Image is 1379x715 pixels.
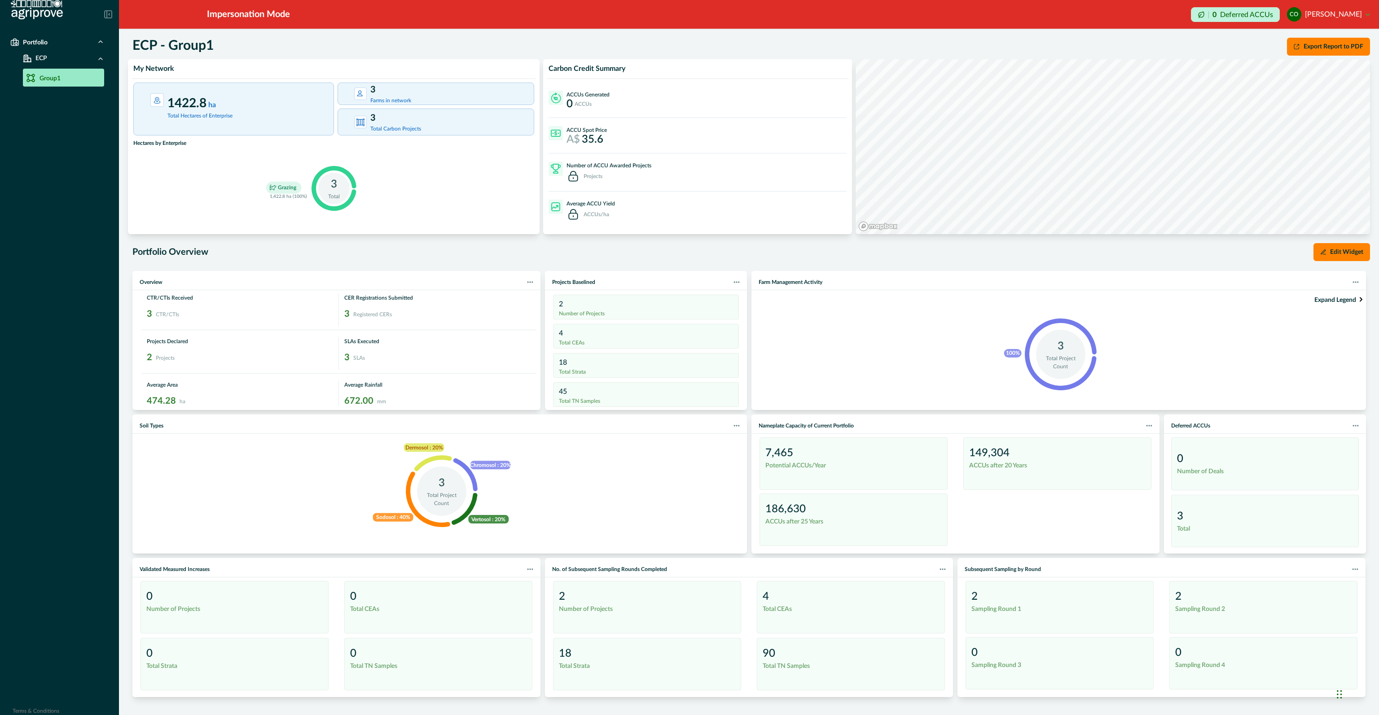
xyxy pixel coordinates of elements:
p: Subsequent Sampling by Round [965,565,1041,573]
p: 2 [559,589,613,605]
p: Total Hectares of Enterprise [167,112,317,120]
p: Total Strata [146,662,323,671]
p: ACCUs/ha [584,212,609,217]
p: 672.00 [344,394,373,408]
p: Potential ACCUs/Year [765,461,942,471]
div: ACCU Spot Price icon [549,126,563,140]
p: Soil Types [140,422,163,430]
button: Edit Widget [1313,243,1370,261]
p: 90 [763,645,817,662]
p: 3 [147,307,152,321]
text: 100% [1006,350,1019,356]
a: Mapbox logo [858,221,898,231]
p: Number of Projects [559,605,735,614]
p: 0 [146,645,323,662]
p: Average Area [147,381,333,389]
p: Number of ACCU Awarded Projects [567,161,651,170]
button: Clark O'Bannon[PERSON_NAME] [1287,4,1370,25]
p: 0 [1177,451,1353,467]
p: Average Rainfall [344,381,531,389]
p: Deferred ACCUs [1171,422,1210,430]
p: Registered CERs [353,310,392,318]
a: Group1 [23,69,104,87]
p: 18 [559,645,613,662]
p: 2 [1175,589,1229,605]
p: CER Registrations Submitted [344,294,531,302]
p: Sampling Round 4 [1175,661,1352,670]
p: Hectares by Enterprise [133,139,534,147]
text: Dermosol : 20% [405,445,443,450]
div: Drag [1337,681,1342,708]
p: CTR/CTIs Received [147,294,333,302]
p: Group1 [40,74,61,83]
p: Portfolio Overview [132,245,208,259]
p: 2 [559,299,733,310]
text: Chromosol : 20% [470,462,510,468]
p: A$ [567,134,580,145]
p: ha [180,397,185,405]
p: 474.28 [147,394,176,408]
p: Total CEAs [350,605,527,614]
p: SLAs Executed [344,337,531,345]
p: 3 [344,307,350,321]
h5: ECP - Group1 [132,38,214,54]
p: ACCU Spot Price [567,126,607,134]
p: Farm Management Activity [759,278,822,286]
p: 3 [370,111,521,125]
p: 0 [1212,11,1217,18]
text: 1,422.8 ha (100%) [269,195,307,199]
p: Total Carbon Projects [370,125,521,133]
p: Total [1177,524,1353,534]
div: ACCUs Generated icon [549,91,563,105]
p: Sampling Round 3 [971,661,1148,670]
p: 4 [559,328,733,339]
p: Total Strata [559,368,733,376]
text: Sodosol : 40% [376,514,410,520]
p: 3 [1177,508,1353,524]
p: 2 [971,589,1025,605]
p: Total TN Samples [350,662,527,671]
p: No. of Subsequent Sampling Rounds Completed [552,565,667,573]
p: Total CEAs [763,605,939,614]
p: Nameplate Capacity of Current Portfolio [759,422,854,430]
p: Overview [140,278,162,286]
p: Total Strata [559,662,735,671]
p: Total TN Samples [763,662,939,671]
text: Vertosol : 20% [471,517,505,522]
p: Projects [156,353,175,362]
span: ha [206,101,216,109]
p: Number of Projects [146,605,323,614]
p: Sampling Round 2 [1175,605,1352,614]
p: 0 [350,645,527,662]
p: Total [328,192,340,201]
p: Number of Projects [559,310,733,318]
p: Sampling Round 1 [971,605,1148,614]
p: 3 [331,176,337,192]
button: Export Report to PDF [1287,38,1370,56]
p: Portfolio [23,39,48,46]
p: 3 [344,351,350,364]
p: ACCUs after 20 Years [969,461,1146,471]
p: SLAs [353,353,365,362]
p: ACCUs after 25 Years [765,517,942,527]
p: Farms in network [370,96,521,105]
div: Impersonation Mode [207,8,290,21]
p: Projects Baselined [552,278,595,286]
div: Average ACCU Yield icon [549,200,563,214]
p: 18 [559,357,733,368]
p: Number of Deals [1177,467,1353,476]
p: 4 [763,589,817,605]
p: 2 [147,351,152,364]
p: ACCUs [575,101,592,107]
iframe: Chat Widget [1334,672,1379,715]
p: 3 [370,83,521,96]
p: My Network [133,65,174,73]
p: Projects [584,174,602,179]
p: 0 [146,589,323,605]
p: Total CEAs [559,339,733,347]
p: Projects Declared [147,337,333,345]
p: 7,465 [765,445,819,461]
span: Expand Legend [1314,294,1360,305]
p: ECP [32,54,47,63]
p: 149,304 [969,445,1023,461]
